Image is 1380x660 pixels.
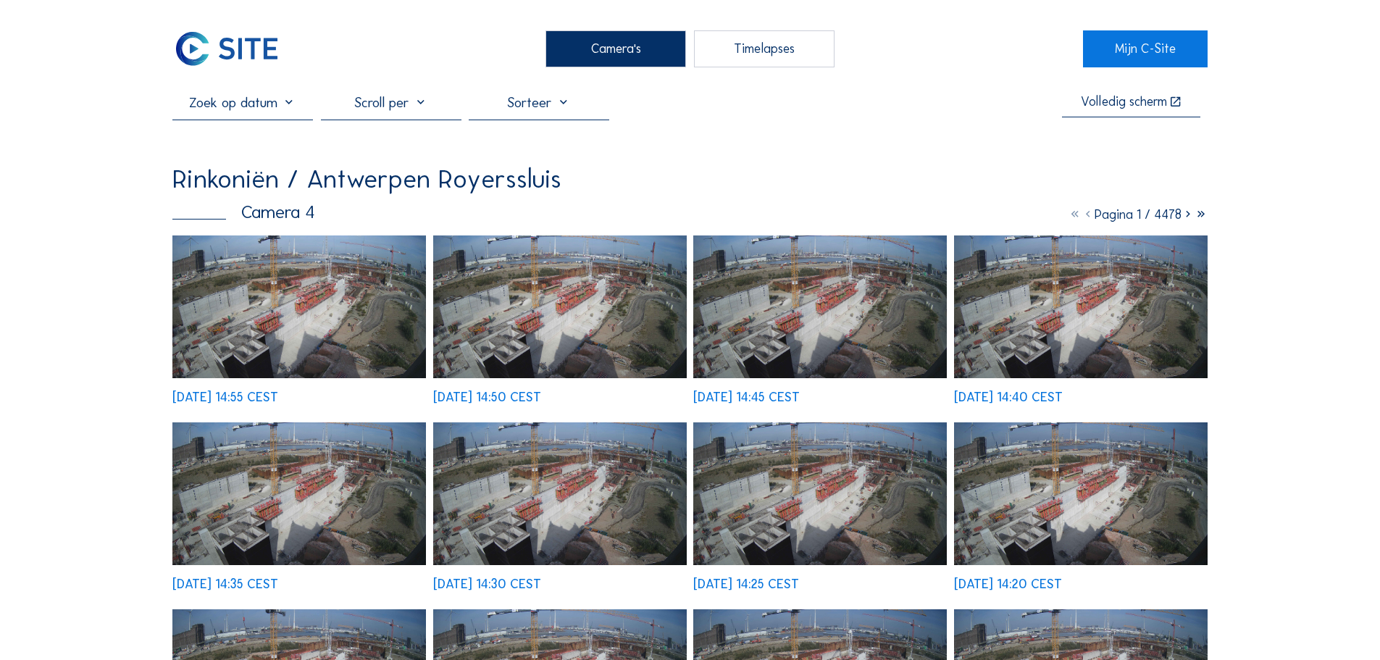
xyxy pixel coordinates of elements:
[545,30,686,67] div: Camera's
[172,578,278,591] div: [DATE] 14:35 CEST
[694,30,835,67] div: Timelapses
[693,235,947,378] img: image_53536089
[433,391,541,404] div: [DATE] 14:50 CEST
[172,166,561,192] div: Rinkoniën / Antwerpen Royerssluis
[693,391,800,404] div: [DATE] 14:45 CEST
[172,30,296,67] a: C-SITE Logo
[954,391,1063,404] div: [DATE] 14:40 CEST
[1083,30,1207,67] a: Mijn C-Site
[954,235,1208,378] img: image_53535920
[172,30,281,67] img: C-SITE Logo
[172,93,313,111] input: Zoek op datum 󰅀
[1095,206,1182,222] span: Pagina 1 / 4478
[172,422,426,565] img: image_53535761
[1081,96,1167,109] div: Volledig scherm
[693,422,947,565] img: image_53535518
[433,235,687,378] img: image_53536172
[172,391,278,404] div: [DATE] 14:55 CEST
[433,422,687,565] img: image_53535597
[172,235,426,378] img: image_53536326
[693,578,799,591] div: [DATE] 14:25 CEST
[172,204,315,222] div: Camera 4
[954,578,1062,591] div: [DATE] 14:20 CEST
[433,578,541,591] div: [DATE] 14:30 CEST
[954,422,1208,565] img: image_53535358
